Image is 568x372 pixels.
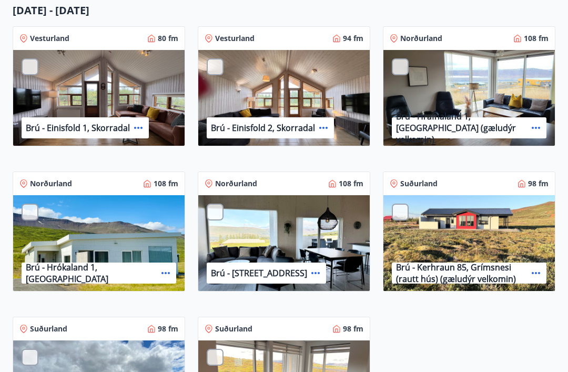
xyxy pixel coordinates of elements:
[343,324,363,334] p: 98 fm
[154,178,178,189] p: 108 fm
[215,178,257,189] p: Norðurland
[215,33,255,44] p: Vesturland
[400,33,442,44] p: Norðurland
[396,262,528,285] p: Brú - Kerhraun 85, Grímsnesi (rautt hús) (gæludýr velkomin)
[211,267,307,279] p: Brú - [STREET_ADDRESS]
[13,3,555,18] p: [DATE] - [DATE]
[343,33,363,44] p: 94 fm
[30,324,67,334] p: Suðurland
[396,110,528,145] p: Brú - Hrafnaland 1, [GEOGRAPHIC_DATA] (gæludýr velkomin)
[26,122,130,134] p: Brú - Einisfold 1, Skorradal
[400,178,438,189] p: Suðurland
[339,178,363,189] p: 108 fm
[30,178,72,189] p: Norðurland
[524,33,549,44] p: 108 fm
[158,33,178,44] p: 80 fm
[211,122,315,134] p: Brú - Einisfold 2, Skorradal
[215,324,252,334] p: Suðurland
[30,33,69,44] p: Vesturland
[528,178,549,189] p: 98 fm
[158,324,178,334] p: 98 fm
[26,262,157,285] p: Brú - Hrókaland 1, [GEOGRAPHIC_DATA]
